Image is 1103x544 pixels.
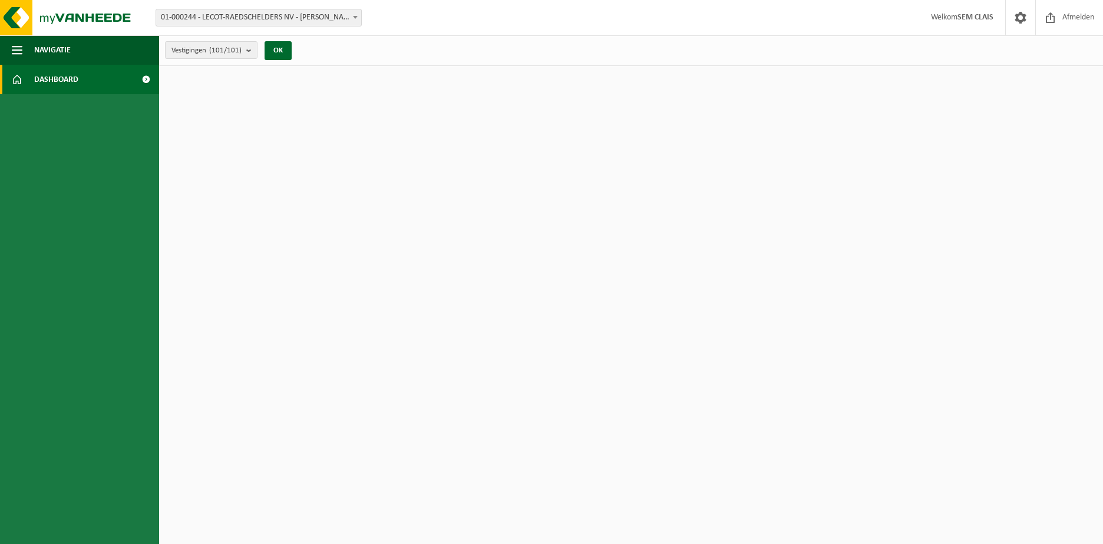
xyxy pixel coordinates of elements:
button: Vestigingen(101/101) [165,41,257,59]
span: 01-000244 - LECOT-RAEDSCHELDERS NV - HEULE [156,9,362,26]
span: 01-000244 - LECOT-RAEDSCHELDERS NV - HEULE [156,9,361,26]
span: Vestigingen [171,42,242,59]
span: Navigatie [34,35,71,65]
button: OK [265,41,292,60]
strong: SEM CLAIS [957,13,993,22]
count: (101/101) [209,47,242,54]
span: Dashboard [34,65,78,94]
